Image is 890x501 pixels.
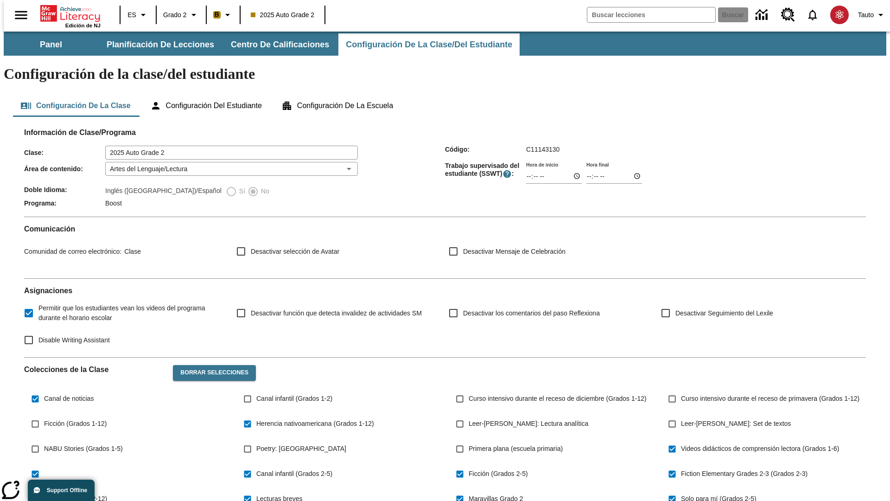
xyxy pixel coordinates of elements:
span: Trabajo supervisado del estudiante (SSWT) : [445,162,526,179]
span: Clase [121,248,141,255]
span: B [215,9,219,20]
span: Desactivar función que detecta invalidez de actividades SM [251,308,422,318]
span: Leer-[PERSON_NAME]: Set de textos [681,419,791,429]
button: Planificación de lecciones [99,33,222,56]
button: Perfil/Configuración [854,6,890,23]
span: Canal infantil (Grados 1-2) [256,394,332,404]
span: Videos didácticos de comprensión lectora (Grados 1-6) [681,444,839,454]
span: Programa : [24,199,105,207]
span: Canal infantil (Grados 2-5) [256,469,332,479]
a: Centro de información [750,2,776,28]
div: Artes del Lenguaje/Lectura [105,162,358,176]
span: No [259,186,269,196]
span: Ficción (Grados 1-12) [44,419,107,429]
img: avatar image [830,6,849,24]
div: Configuración de la clase/del estudiante [13,95,877,117]
h2: Colecciones de la Clase [24,365,165,374]
label: Inglés ([GEOGRAPHIC_DATA])/Español [105,186,222,197]
span: Código : [445,146,526,153]
span: Disable Writing Assistant [38,335,110,345]
span: Sí [237,186,245,196]
span: Tauto [858,10,874,20]
span: C11143130 [526,146,559,153]
h1: Configuración de la clase/del estudiante [4,65,886,83]
button: Grado: Grado 2, Elige un grado [159,6,203,23]
button: Escoja un nuevo avatar [825,3,854,27]
span: Edición de NJ [65,23,101,28]
span: ES [127,10,136,20]
span: Fiction Elementary Grades 2-3 (Grados 2-3) [681,469,807,479]
a: Notificaciones [801,3,825,27]
span: Support Offline [47,487,87,494]
span: Desactivar selección de Avatar [251,247,339,257]
button: Lenguaje: ES, Selecciona un idioma [123,6,153,23]
span: Comunidad de correo electrónico : [24,248,121,255]
span: Desactivar los comentarios del paso Reflexiona [463,308,600,318]
div: Comunicación [24,225,866,271]
span: Panel [40,39,62,50]
span: Planificación de lecciones [107,39,214,50]
span: 2025 Auto Grade 2 [251,10,315,20]
a: Centro de recursos, Se abrirá en una pestaña nueva. [776,2,801,27]
span: Doble Idioma : [24,186,105,193]
button: Panel [5,33,97,56]
button: Borrar selecciones [173,365,256,381]
span: Grado 2 [163,10,187,20]
input: Clase [105,146,358,160]
span: Permitir que los estudiantes vean los videos del programa durante el horario escolar [38,303,222,323]
h2: Información de Clase/Programa [24,128,866,137]
span: Poetry: [GEOGRAPHIC_DATA] [256,444,346,454]
span: NABU Stories (Grados 1-5) [44,444,123,454]
label: Hora de inicio [526,161,558,168]
div: Subbarra de navegación [4,32,886,56]
span: Desactivar Seguimiento del Lexile [675,308,773,318]
button: Configuración de la escuela [274,95,400,117]
span: Desactivar Mensaje de Celebración [463,247,566,257]
span: Clase : [24,149,105,156]
button: Abrir el menú lateral [7,1,35,29]
span: Leer-[PERSON_NAME]: Lectura analítica [469,419,588,429]
button: El Tiempo Supervisado de Trabajo Estudiantil es el período durante el cual los estudiantes pueden... [502,169,512,179]
button: Configuración de la clase [13,95,138,117]
span: Área de contenido : [24,165,105,173]
div: Asignaciones [24,286,866,350]
a: Portada [40,4,101,23]
div: Portada [40,3,101,28]
span: Curso intensivo durante el receso de diciembre (Grados 1-12) [469,394,647,404]
span: Curso intensivo durante el receso de primavera (Grados 1-12) [681,394,859,404]
span: Boost [105,199,122,207]
button: Configuración de la clase/del estudiante [338,33,520,56]
button: Support Offline [28,480,95,501]
span: Primera plana (escuela primaria) [469,444,563,454]
h2: Comunicación [24,225,866,233]
label: Hora final [586,161,609,168]
button: Centro de calificaciones [223,33,337,56]
span: Configuración de la clase/del estudiante [346,39,512,50]
div: Subbarra de navegación [4,33,521,56]
div: Información de Clase/Programa [24,137,866,209]
input: Buscar campo [587,7,715,22]
span: Ficción (Grados 2-5) [469,469,528,479]
span: Canal de noticias [44,394,94,404]
button: Boost El color de la clase es anaranjado claro. Cambiar el color de la clase. [210,6,237,23]
span: Centro de calificaciones [231,39,329,50]
span: Herencia nativoamericana (Grados 1-12) [256,419,374,429]
h2: Asignaciones [24,286,866,295]
button: Configuración del estudiante [143,95,269,117]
